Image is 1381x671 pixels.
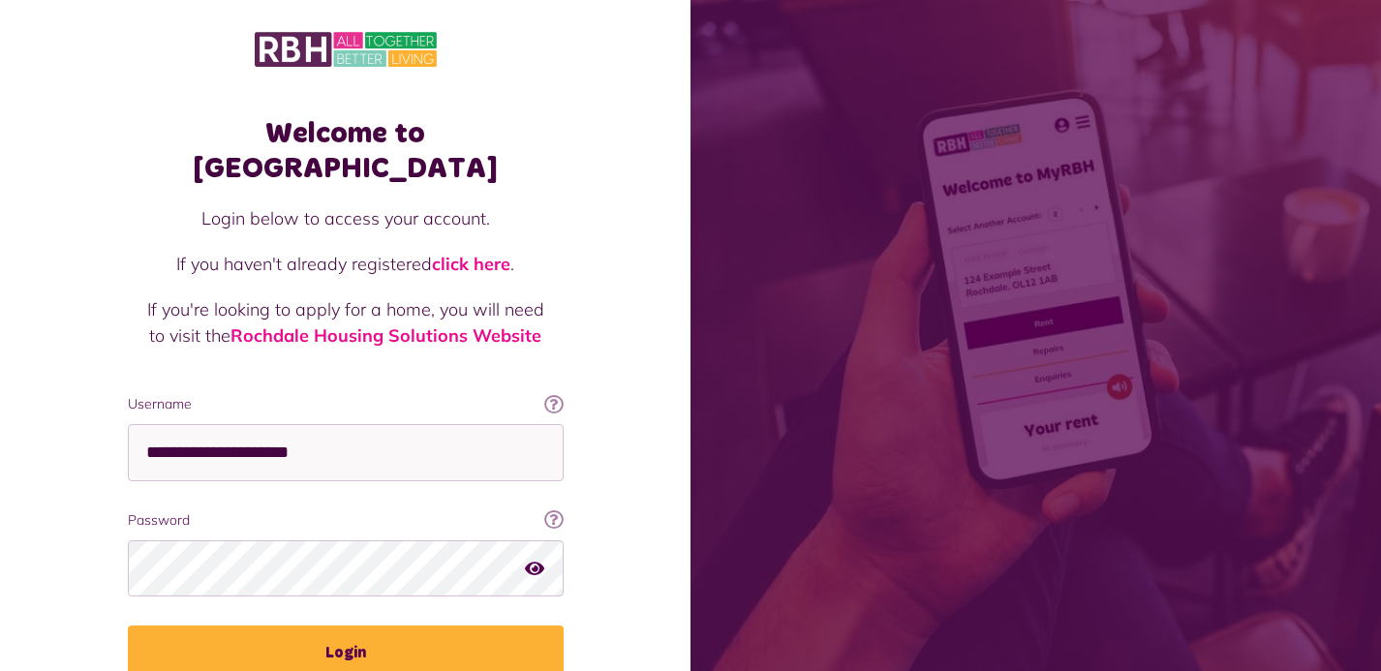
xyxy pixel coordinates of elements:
a: click here [432,253,510,275]
p: If you're looking to apply for a home, you will need to visit the [147,296,544,349]
img: MyRBH [255,29,437,70]
p: If you haven't already registered . [147,251,544,277]
label: Password [128,510,564,531]
p: Login below to access your account. [147,205,544,231]
a: Rochdale Housing Solutions Website [230,324,541,347]
label: Username [128,394,564,414]
h1: Welcome to [GEOGRAPHIC_DATA] [128,116,564,186]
